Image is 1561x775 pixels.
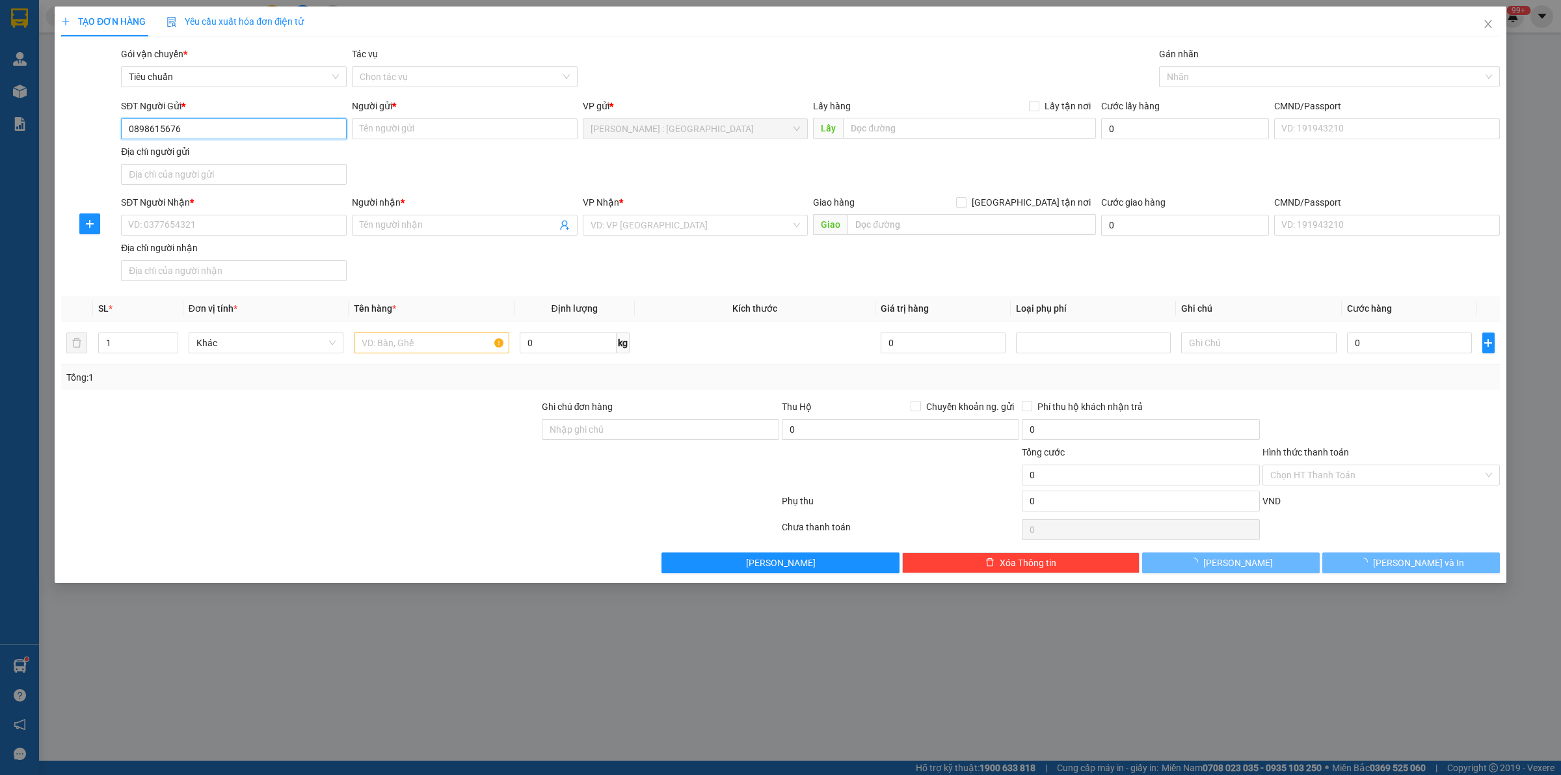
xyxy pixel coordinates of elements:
span: [PERSON_NAME] [746,556,816,570]
div: VP gửi [583,99,808,113]
input: Cước lấy hàng [1101,118,1269,139]
span: Xóa Thông tin [1000,556,1056,570]
span: Lấy hàng [813,101,851,111]
label: Gán nhãn [1159,49,1199,59]
span: VP Nhận [583,197,619,208]
label: Cước giao hàng [1101,197,1166,208]
div: CMND/Passport [1274,99,1500,113]
label: Cước lấy hàng [1101,101,1160,111]
span: VND [1262,496,1281,506]
img: icon [167,17,177,27]
span: kg [617,333,630,353]
button: deleteXóa Thông tin [902,552,1140,573]
span: Gói vận chuyển [121,49,187,59]
div: Người gửi [352,99,578,113]
span: Cước hàng [1347,303,1392,314]
button: Close [1470,7,1506,43]
span: Tên hàng [354,303,396,314]
span: Yêu cầu xuất hóa đơn điện tử [167,16,304,27]
input: Địa chỉ của người gửi [121,164,347,185]
span: user-add [559,220,570,230]
span: Lấy tận nơi [1039,99,1096,113]
div: Địa chỉ người gửi [121,144,347,159]
span: Thu Hộ [782,401,812,412]
input: 0 [881,333,1006,353]
label: Tác vụ [352,49,378,59]
input: Cước giao hàng [1101,215,1269,236]
span: Định lượng [552,303,598,314]
span: [PHONE_NUMBER] - [DOMAIN_NAME] [61,51,248,100]
th: Ghi chú [1176,296,1341,321]
span: plus [80,219,100,229]
label: Ghi chú đơn hàng [542,401,613,412]
div: Địa chỉ người nhận [121,241,347,255]
span: Chuyển khoản ng. gửi [921,400,1019,414]
span: Giao hàng [813,197,855,208]
span: Hồ Chí Minh : Kho Quận 12 [591,119,801,139]
div: Chưa thanh toán [780,520,1021,543]
input: Địa chỉ của người nhận [121,260,347,281]
input: Ghi chú đơn hàng [542,419,779,440]
span: Tổng cước [1022,447,1065,457]
span: plus [61,17,70,26]
span: [PERSON_NAME] và In [1373,556,1464,570]
span: plus [1483,338,1494,348]
span: Phí thu hộ khách nhận trả [1032,400,1148,414]
span: Tiêu chuẩn [129,67,339,87]
span: close [1483,19,1493,29]
div: Phụ thu [780,494,1021,517]
span: Khác [196,333,336,353]
span: delete [985,558,994,568]
div: SĐT Người Gửi [121,99,347,113]
button: [PERSON_NAME] [1142,552,1320,573]
span: TẠO ĐƠN HÀNG [61,16,146,27]
div: Người nhận [352,195,578,210]
span: loading [1359,558,1373,567]
span: SL [98,303,109,314]
input: Dọc đường [843,118,1096,139]
button: delete [66,333,87,353]
input: VD: Bàn, Ghế [354,333,509,353]
span: Lấy [813,118,843,139]
div: CMND/Passport [1274,195,1500,210]
button: [PERSON_NAME] [661,552,899,573]
span: Đơn vị tính [189,303,237,314]
button: plus [79,213,100,234]
div: SĐT Người Nhận [121,195,347,210]
label: Hình thức thanh toán [1262,447,1349,457]
button: plus [1482,333,1495,353]
strong: BIÊN NHẬN VẬN CHUYỂN BẢO AN EXPRESS [31,19,274,33]
span: [GEOGRAPHIC_DATA] tận nơi [967,195,1096,210]
span: [PERSON_NAME] [1203,556,1273,570]
div: Tổng: 1 [66,370,602,385]
button: [PERSON_NAME] và In [1322,552,1500,573]
span: loading [1189,558,1203,567]
input: Ghi Chú [1181,333,1336,353]
span: Giá trị hàng [881,303,929,314]
input: Dọc đường [847,214,1096,235]
span: Giao [813,214,847,235]
span: Kích thước [732,303,777,314]
th: Loại phụ phí [1011,296,1176,321]
strong: (Công Ty TNHH Chuyển Phát Nhanh Bảo An - MST: 0109597835) [27,36,278,46]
